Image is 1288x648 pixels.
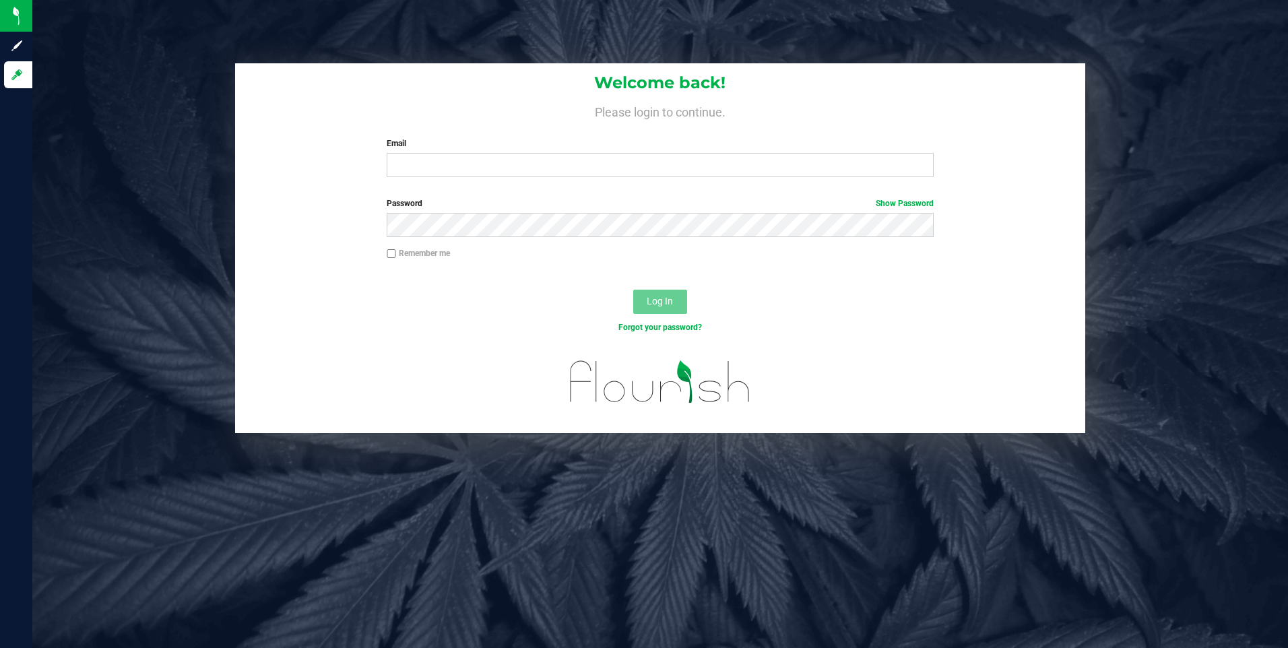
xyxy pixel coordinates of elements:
h1: Welcome back! [235,74,1086,92]
img: flourish_logo.svg [554,348,767,416]
inline-svg: Log in [10,68,24,82]
a: Show Password [876,199,934,208]
span: Password [387,199,422,208]
span: Log In [647,296,673,306]
label: Remember me [387,247,450,259]
label: Email [387,137,934,150]
input: Remember me [387,249,396,259]
h4: Please login to continue. [235,102,1086,119]
button: Log In [633,290,687,314]
a: Forgot your password? [618,323,702,332]
inline-svg: Sign up [10,39,24,53]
